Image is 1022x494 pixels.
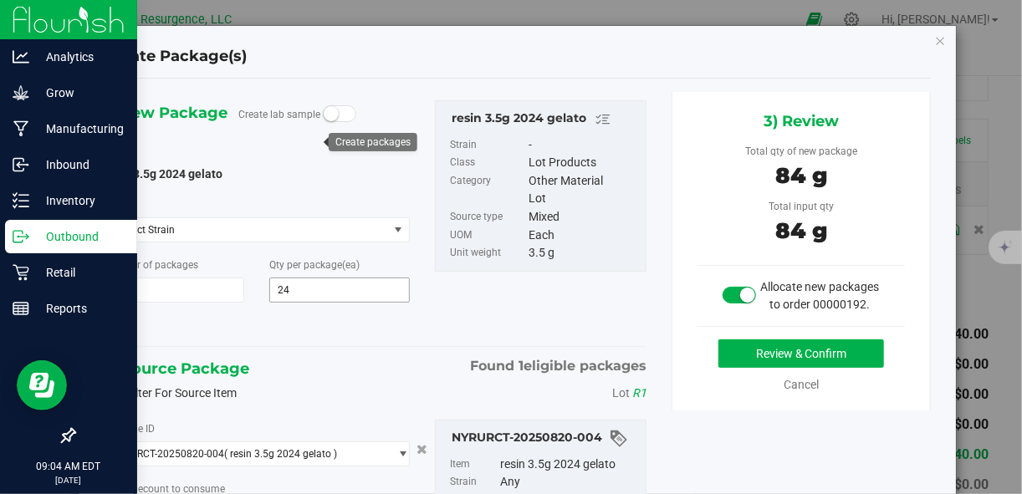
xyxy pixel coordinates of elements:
[529,154,637,172] div: Lot Products
[450,473,497,491] label: Strain
[29,227,130,247] p: Outbound
[764,109,839,134] span: 3) Review
[450,172,525,208] label: Category
[29,47,130,67] p: Analytics
[450,208,525,227] label: Source type
[17,360,67,410] iframe: Resource center
[342,259,360,271] span: (ea)
[13,264,29,281] inline-svg: Retail
[13,156,29,173] inline-svg: Inbound
[104,356,249,381] span: 2) Source Package
[775,217,828,244] span: 84 g
[632,386,646,400] span: R1
[104,167,222,181] span: resin 3.5g 2024 gelato
[13,84,29,101] inline-svg: Grow
[238,102,320,127] label: Create lab sample
[8,459,130,474] p: 09:04 AM EDT
[411,437,432,461] button: Cancel button
[529,208,637,227] div: Mixed
[13,120,29,137] inline-svg: Manufacturing
[775,162,828,189] span: 84 g
[111,448,224,460] span: NYRURCT-20250820-004
[29,155,130,175] p: Inbound
[335,136,411,148] div: Create packages
[745,145,858,157] span: Total qty of new package
[452,109,637,130] div: resin 3.5g 2024 gelato
[784,378,819,391] a: Cancel
[29,83,130,103] p: Grow
[13,228,29,245] inline-svg: Outbound
[104,259,198,271] span: Number of packages
[13,300,29,317] inline-svg: Reports
[450,136,525,155] label: Strain
[769,201,834,212] span: Total input qty
[13,48,29,65] inline-svg: Analytics
[270,278,409,302] input: 24
[104,100,227,125] span: 1) New Package
[450,244,525,262] label: Unit weight
[529,244,637,262] div: 3.5 g
[519,358,524,374] span: 1
[29,262,130,283] p: Retail
[529,136,637,155] div: -
[450,456,497,474] label: Item
[29,298,130,318] p: Reports
[612,386,630,400] span: Lot
[104,46,247,68] h4: Create Package(s)
[388,218,409,242] span: select
[529,172,637,208] div: Other Material Lot
[450,154,525,172] label: Class
[761,280,880,311] span: Allocate new packages to order 00000192.
[388,442,409,466] span: select
[105,278,243,302] input: 1
[224,448,337,460] span: ( resin 3.5g 2024 gelato )
[104,385,237,402] label: Filter For Source Item
[450,227,525,245] label: UOM
[718,339,884,368] button: Review & Confirm
[29,191,130,211] p: Inventory
[269,259,360,271] span: Qty per package
[105,218,388,242] span: Select Strain
[470,356,646,376] span: Found eligible packages
[13,192,29,209] inline-svg: Inventory
[500,456,637,474] div: resin 3.5g 2024 gelato
[452,429,637,449] div: NYRURCT-20250820-004
[500,473,637,491] div: Any
[529,227,637,245] div: Each
[8,474,130,486] p: [DATE]
[29,119,130,139] p: Manufacturing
